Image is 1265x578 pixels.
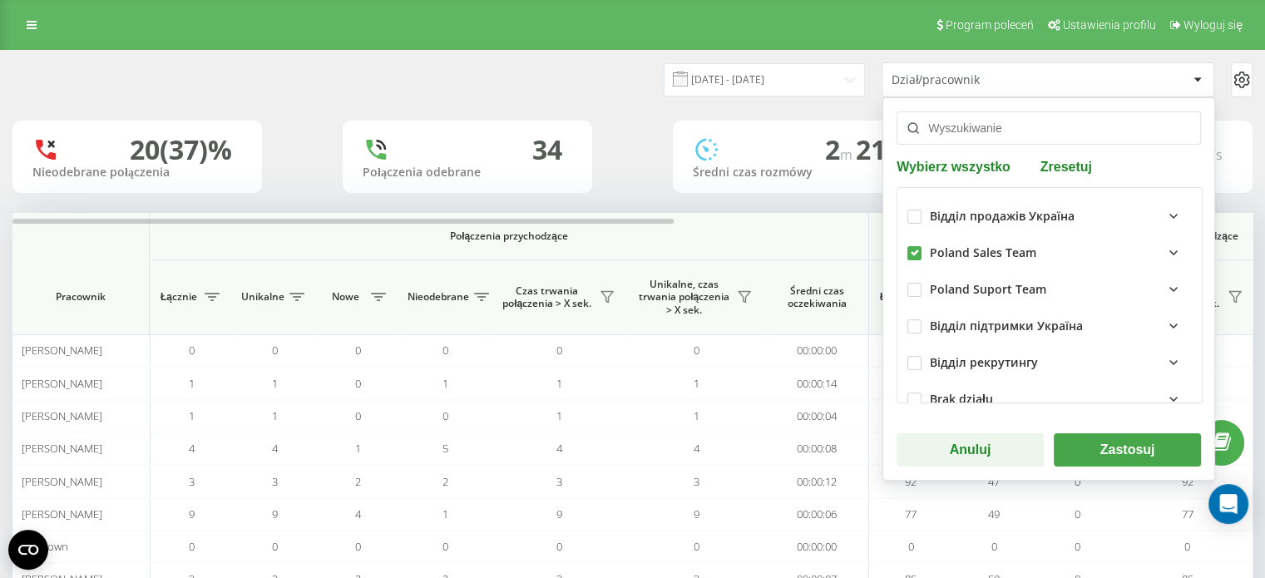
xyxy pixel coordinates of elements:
[324,290,366,304] span: Nowe
[825,131,856,167] span: 2
[930,210,1075,224] div: Відділ продажів Україна
[355,506,361,521] span: 4
[189,441,195,456] span: 4
[694,506,699,521] span: 9
[930,246,1036,260] div: Poland Sales Team
[22,376,102,391] span: [PERSON_NAME]
[765,367,869,399] td: 00:00:14
[272,343,278,358] span: 0
[272,408,278,423] span: 1
[442,408,448,423] span: 0
[442,376,448,391] span: 1
[897,433,1044,467] button: Anuluj
[556,408,562,423] span: 1
[694,441,699,456] span: 4
[1035,158,1097,174] button: Zresetuj
[355,408,361,423] span: 0
[355,343,361,358] span: 0
[694,376,699,391] span: 1
[22,506,102,521] span: [PERSON_NAME]
[499,284,595,310] span: Czas trwania połączenia > X sek.
[189,506,195,521] span: 9
[905,474,917,489] span: 92
[22,343,102,358] span: [PERSON_NAME]
[1075,474,1080,489] span: 0
[408,290,469,304] span: Nieodebrane
[272,474,278,489] span: 3
[532,134,562,165] div: 34
[778,284,856,310] span: Średni czas oczekiwania
[272,539,278,554] span: 0
[189,376,195,391] span: 1
[130,134,232,165] div: 20 (37)%
[556,343,562,358] span: 0
[442,441,448,456] span: 5
[1075,539,1080,554] span: 0
[1216,146,1223,164] span: s
[1054,433,1201,467] button: Zastosuj
[1184,539,1190,554] span: 0
[840,146,856,164] span: m
[765,334,869,367] td: 00:00:00
[946,18,1034,32] span: Program poleceń
[694,343,699,358] span: 0
[556,376,562,391] span: 1
[1208,484,1248,524] div: Open Intercom Messenger
[897,158,1015,174] button: Wybierz wszystko
[22,408,102,423] span: [PERSON_NAME]
[355,474,361,489] span: 2
[991,539,997,554] span: 0
[189,539,195,554] span: 0
[930,356,1038,370] div: Відділ рекрутингу
[22,441,102,456] span: [PERSON_NAME]
[556,474,562,489] span: 3
[905,506,917,521] span: 77
[442,539,448,554] span: 0
[1182,474,1193,489] span: 92
[765,432,869,465] td: 00:00:08
[363,165,572,180] div: Połączenia odebrane
[1063,18,1156,32] span: Ustawienia profilu
[988,474,1000,489] span: 47
[1075,506,1080,521] span: 0
[241,290,284,304] span: Unikalne
[27,290,135,304] span: Pracownik
[22,474,102,489] span: [PERSON_NAME]
[1183,18,1243,32] span: Wyloguj się
[189,343,195,358] span: 0
[556,539,562,554] span: 0
[442,506,448,521] span: 1
[189,474,195,489] span: 3
[856,131,892,167] span: 21
[930,319,1083,333] div: Відділ підтримки Україна
[694,408,699,423] span: 1
[189,408,195,423] span: 1
[556,506,562,521] span: 9
[693,165,902,180] div: Średni czas rozmówy
[694,539,699,554] span: 0
[765,465,869,497] td: 00:00:12
[765,498,869,531] td: 00:00:06
[272,376,278,391] span: 1
[897,111,1201,145] input: Wyszukiwanie
[272,441,278,456] span: 4
[636,278,732,317] span: Unikalne, czas trwania połączenia > X sek.
[355,539,361,554] span: 0
[355,376,361,391] span: 0
[930,393,993,407] div: Brak działu
[694,474,699,489] span: 3
[556,441,562,456] span: 4
[908,539,914,554] span: 0
[442,474,448,489] span: 2
[158,290,200,304] span: Łącznie
[765,531,869,563] td: 00:00:00
[355,441,361,456] span: 1
[930,283,1046,297] div: Poland Suport Team
[765,400,869,432] td: 00:00:04
[193,230,825,243] span: Połączenia przychodzące
[8,530,48,570] button: Open CMP widget
[272,506,278,521] span: 9
[1182,506,1193,521] span: 77
[442,343,448,358] span: 0
[32,165,242,180] div: Nieodebrane połączenia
